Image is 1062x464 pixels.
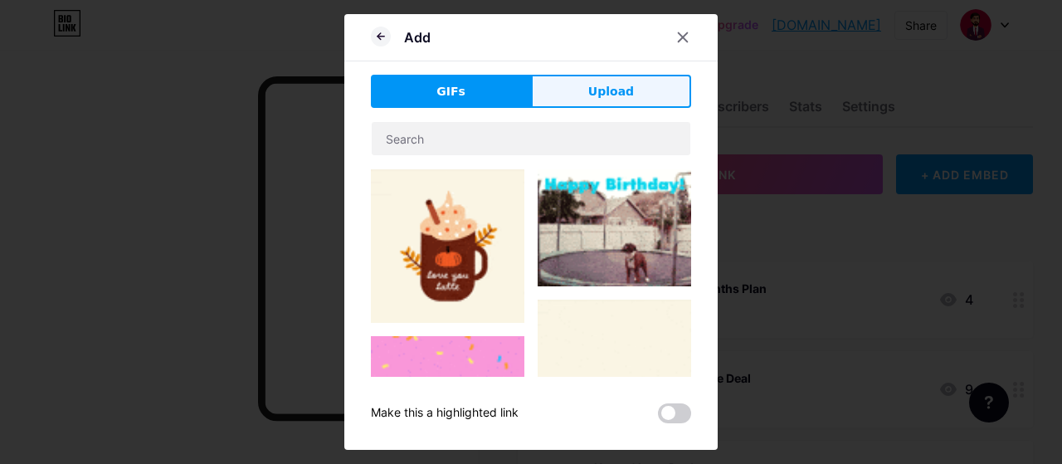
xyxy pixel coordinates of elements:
span: GIFs [436,83,465,100]
div: Add [404,27,431,47]
img: Gihpy [538,300,691,453]
div: Make this a highlighted link [371,403,519,423]
span: Upload [588,83,634,100]
input: Search [372,122,690,155]
img: Gihpy [538,169,691,286]
img: Gihpy [371,169,524,323]
button: Upload [531,75,691,108]
button: GIFs [371,75,531,108]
